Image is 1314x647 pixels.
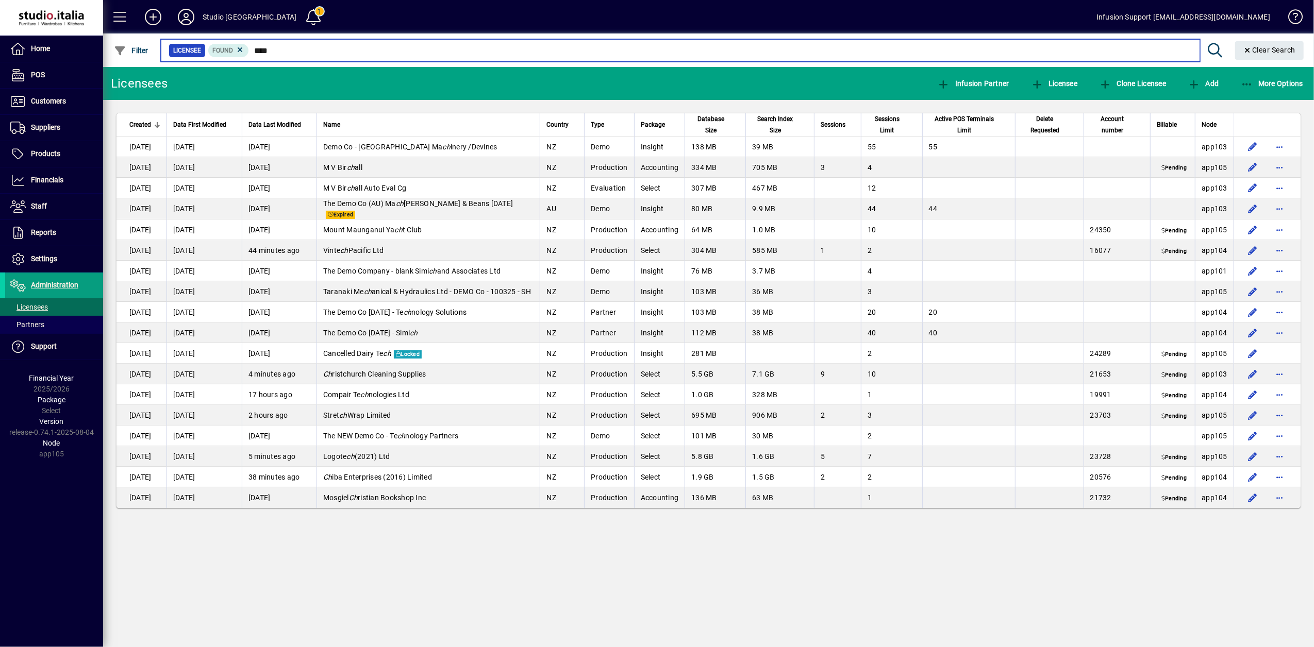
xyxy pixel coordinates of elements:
td: 112 MB [685,322,745,343]
button: Edit [1244,428,1261,444]
button: Edit [1244,180,1261,196]
a: Products [5,141,103,167]
td: 3.7 MB [745,261,814,281]
button: Edit [1244,200,1261,217]
span: ristchurch Cleaning Supplies [323,370,426,378]
a: POS [5,62,103,88]
span: The Demo Co [DATE] - Te nology Solutions [323,308,467,316]
td: [DATE] [167,178,242,198]
span: Filter [114,46,148,55]
em: ch [347,163,355,172]
button: More options [1271,469,1288,485]
td: [DATE] [242,198,317,219]
td: Demo [584,198,634,219]
button: More options [1271,428,1288,444]
button: More Options [1238,74,1306,93]
td: [DATE] [117,157,167,178]
div: Sessions Limit [868,113,916,136]
button: Add [137,8,170,26]
span: Account number [1090,113,1135,136]
td: [DATE] [117,137,167,157]
div: Data Last Modified [248,119,310,130]
button: Infusion Partner [935,74,1012,93]
span: Billable [1157,119,1177,130]
em: ch [395,226,403,234]
span: app104.prod.infusionbusinesssoftware.com [1202,390,1227,399]
a: Licensees [5,298,103,316]
td: Select [634,384,685,405]
span: M V Bir all Auto Eval Cg [323,184,406,192]
button: More options [1271,489,1288,506]
td: [DATE] [242,343,317,364]
td: [DATE] [242,261,317,281]
td: [DATE] [167,384,242,405]
td: Demo [584,137,634,157]
span: Type [591,119,604,130]
td: Production [584,343,634,364]
td: [DATE] [117,322,167,343]
div: Delete Requested [1022,113,1077,136]
span: Partners [10,320,44,329]
span: Package [38,396,65,404]
button: Edit [1244,469,1261,485]
td: 40 [922,322,1016,343]
td: [DATE] [117,302,167,322]
td: Demo [584,261,634,281]
td: [DATE] [167,343,242,364]
td: Demo [584,281,634,302]
td: 20 [861,302,922,322]
a: Support [5,334,103,360]
span: Infusion Partner [937,79,1009,88]
a: Financials [5,167,103,193]
em: ch [404,308,412,316]
td: [DATE] [242,302,317,322]
span: Financial Year [29,374,74,382]
span: Licensees [10,303,48,311]
td: Select [634,364,685,384]
td: 304 MB [685,240,745,261]
td: 16077 [1084,240,1150,261]
td: [DATE] [242,322,317,343]
td: Production [584,364,634,384]
button: Edit [1244,283,1261,300]
span: The Demo Co [DATE] - Simi [323,329,418,337]
td: [DATE] [167,322,242,343]
span: Cancelled Dairy Te [323,349,391,357]
button: Clone Licensee [1096,74,1169,93]
div: Search Index Size [752,113,808,136]
td: [DATE] [242,178,317,198]
td: [DATE] [117,364,167,384]
span: Search Index Size [752,113,799,136]
button: Edit [1244,489,1261,506]
td: [DATE] [167,137,242,157]
td: 20 [922,302,1016,322]
a: Staff [5,194,103,219]
td: 10 [861,364,922,384]
span: Node [1202,119,1217,130]
span: Compair Te nologies Ltd [323,390,409,399]
div: Billable [1157,119,1189,130]
div: Sessions [821,119,855,130]
td: 64 MB [685,219,745,240]
td: NZ [540,261,584,281]
td: Partner [584,322,634,343]
td: 55 [861,137,922,157]
td: [DATE] [167,302,242,322]
span: Suppliers [31,123,60,131]
em: ch [361,390,369,399]
span: Delete Requested [1022,113,1068,136]
td: 24289 [1084,343,1150,364]
a: Partners [5,316,103,333]
td: 7.1 GB [745,364,814,384]
td: [DATE] [242,157,317,178]
td: NZ [540,137,584,157]
span: Home [31,44,50,53]
button: Edit [1244,222,1261,238]
td: 44 [922,198,1016,219]
button: More options [1271,407,1288,423]
td: 5.5 GB [685,364,745,384]
td: 44 [861,198,922,219]
button: Filter [111,41,151,60]
td: 585 MB [745,240,814,261]
span: app103.prod.infusionbusinesssoftware.com [1202,184,1227,192]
